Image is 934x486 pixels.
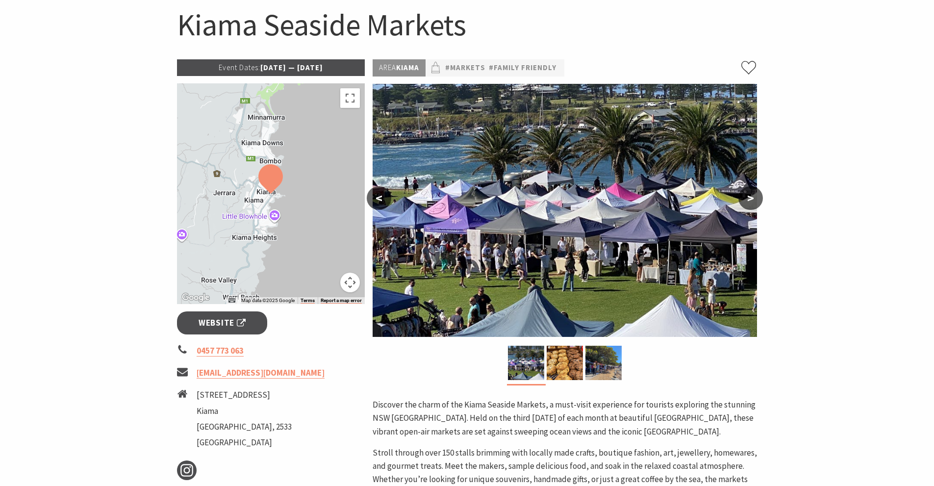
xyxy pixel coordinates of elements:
[373,398,757,438] p: Discover the charm of the Kiama Seaside Markets, a must-visit experience for tourists exploring t...
[373,59,426,77] p: Kiama
[179,291,212,304] img: Google
[197,420,292,434] li: [GEOGRAPHIC_DATA], 2533
[179,291,212,304] a: Open this area in Google Maps (opens a new window)
[738,186,763,210] button: >
[508,346,544,380] img: Kiama Seaside Market
[340,273,360,292] button: Map camera controls
[177,59,365,76] p: [DATE] — [DATE]
[585,346,622,380] img: market photo
[197,367,325,379] a: [EMAIL_ADDRESS][DOMAIN_NAME]
[489,62,556,74] a: #Family Friendly
[197,436,292,449] li: [GEOGRAPHIC_DATA]
[197,345,244,357] a: 0457 773 063
[301,298,315,304] a: Terms (opens in new tab)
[373,84,757,337] img: Kiama Seaside Market
[367,186,391,210] button: <
[197,405,292,418] li: Kiama
[197,388,292,402] li: [STREET_ADDRESS]
[177,311,268,334] a: Website
[321,298,362,304] a: Report a map error
[379,63,396,72] span: Area
[228,297,235,304] button: Keyboard shortcuts
[177,5,757,45] h1: Kiama Seaside Markets
[219,63,260,72] span: Event Dates:
[199,316,246,330] span: Website
[241,298,295,303] span: Map data ©2025 Google
[340,88,360,108] button: Toggle fullscreen view
[445,62,485,74] a: #Markets
[547,346,583,380] img: Market ptoduce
